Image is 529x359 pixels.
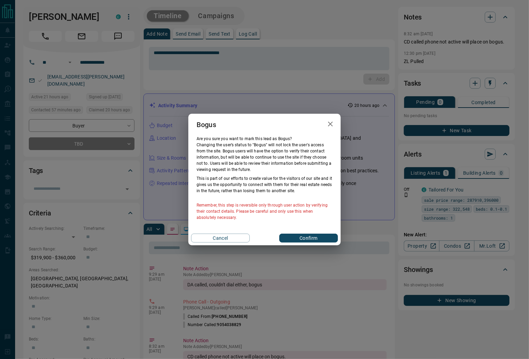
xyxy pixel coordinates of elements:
[197,202,332,221] p: Remember, this step is reversible only through user action by verifying their contact details. Pl...
[279,234,338,243] button: Confirm
[191,234,250,243] button: Cancel
[188,114,224,136] h2: Bogus
[197,175,332,194] p: This is part of our efforts to create value for the visitors of our site and it gives us the oppo...
[197,142,332,173] p: Changing the user’s status to "Bogus" will not lock the user's access from the site. Bogus users ...
[197,136,332,142] p: Are you sure you want to mark this lead as Bogus ?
